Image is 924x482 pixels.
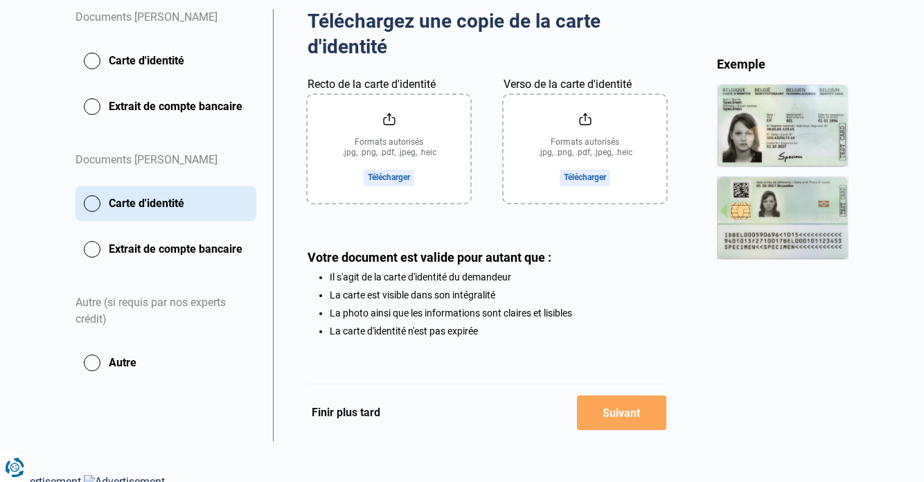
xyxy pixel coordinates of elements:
label: Verso de la carte d'identité [504,76,632,93]
li: La carte d'identité n'est pas expirée [330,325,666,337]
button: Extrait de compte bancaire [75,89,256,124]
button: Autre [75,346,256,380]
button: Carte d'identité [75,186,256,221]
div: Documents [PERSON_NAME] [75,9,256,44]
img: idCard [717,84,849,260]
h2: Téléchargez une copie de la carte d'identité [308,9,666,60]
button: Finir plus tard [308,404,384,422]
button: Carte d'identité [75,44,256,78]
button: Extrait de compte bancaire [75,232,256,267]
li: La carte est visible dans son intégralité [330,289,666,301]
button: Suivant [577,395,666,430]
div: Votre document est valide pour autant que : [308,250,666,265]
div: Documents [PERSON_NAME] [75,135,256,186]
div: Exemple [717,56,849,72]
div: Autre (si requis par nos experts crédit) [75,278,256,346]
li: Il s'agit de la carte d'identité du demandeur [330,271,666,283]
label: Recto de la carte d'identité [308,76,436,93]
li: La photo ainsi que les informations sont claires et lisibles [330,307,666,319]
